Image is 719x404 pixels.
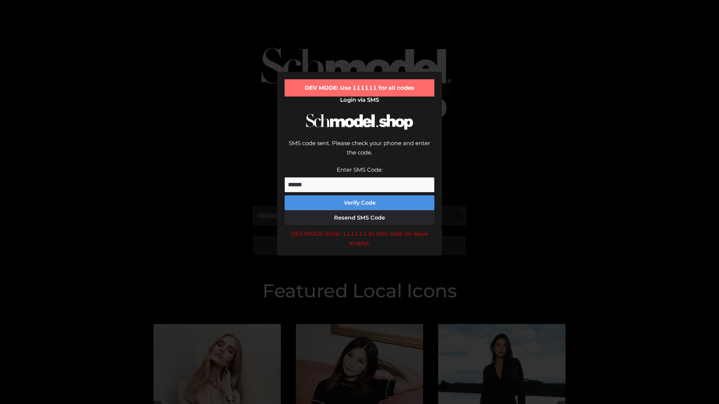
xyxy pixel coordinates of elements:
div: DEV MODE: Enter 111111 as SMS code (or leave empty). [285,229,434,248]
button: Verify Code [285,195,434,210]
label: Enter SMS Code: [337,166,383,173]
div: DEV MODE: Use 111111 for all codes [285,79,434,97]
button: Resend SMS Code [285,210,434,225]
div: SMS code sent. Please check your phone and enter the code. [285,138,434,165]
img: Schmodel Logo [303,107,416,137]
h2: Login via SMS [285,97,434,103]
